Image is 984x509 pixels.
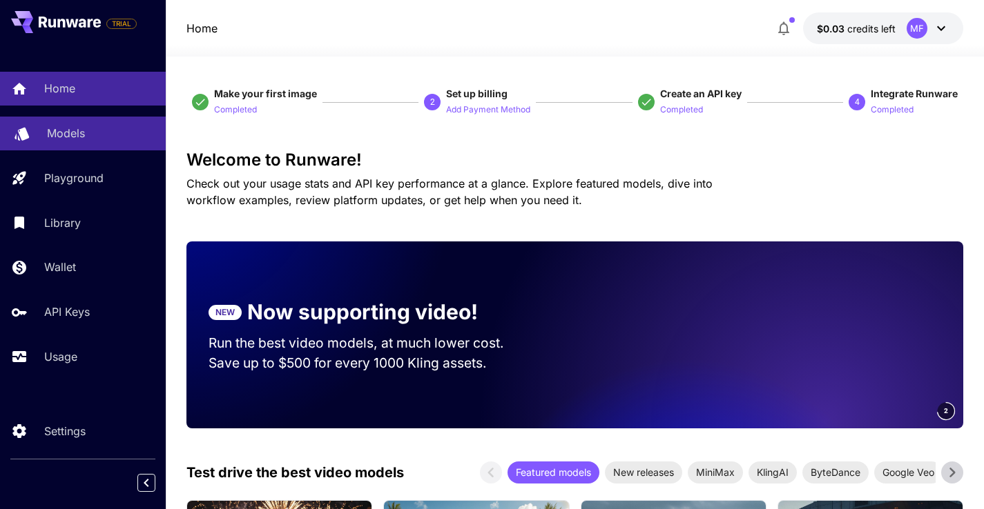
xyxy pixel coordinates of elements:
[874,465,943,479] span: Google Veo
[855,96,860,108] p: 4
[907,18,927,39] div: MF
[214,103,257,117] p: Completed
[508,461,599,483] div: Featured models
[944,406,948,416] span: 2
[430,96,435,108] p: 2
[688,465,743,479] span: MiniMax
[802,465,869,479] span: ByteDance
[446,88,508,99] span: Set up billing
[688,461,743,483] div: MiniMax
[186,20,218,37] nav: breadcrumb
[215,306,235,319] p: NEW
[214,101,257,117] button: Completed
[44,259,76,275] p: Wallet
[605,465,682,479] span: New releases
[660,103,703,117] p: Completed
[47,125,85,141] p: Models
[446,101,530,117] button: Add Payment Method
[874,461,943,483] div: Google Veo
[817,23,847,34] span: $0.03
[508,465,599,479] span: Featured models
[186,150,964,170] h3: Welcome to Runware!
[44,423,86,439] p: Settings
[660,101,703,117] button: Completed
[660,88,742,99] span: Create an API key
[871,88,958,99] span: Integrate Runware
[803,12,963,44] button: $0.0251MF
[817,21,896,36] div: $0.0251
[847,23,896,34] span: credits left
[44,170,104,186] p: Playground
[209,353,530,373] p: Save up to $500 for every 1000 Kling assets.
[44,80,75,97] p: Home
[871,101,914,117] button: Completed
[106,15,137,32] span: Add your payment card to enable full platform functionality.
[749,461,797,483] div: KlingAI
[446,103,530,117] p: Add Payment Method
[605,461,682,483] div: New releases
[209,333,530,353] p: Run the best video models, at much lower cost.
[44,303,90,320] p: API Keys
[44,348,77,365] p: Usage
[107,19,136,29] span: TRIAL
[214,88,317,99] span: Make your first image
[247,297,478,328] p: Now supporting video!
[186,20,218,37] a: Home
[137,474,155,492] button: Collapse sidebar
[749,465,797,479] span: KlingAI
[186,177,713,207] span: Check out your usage stats and API key performance at a glance. Explore featured models, dive int...
[186,462,404,483] p: Test drive the best video models
[871,103,914,117] p: Completed
[802,461,869,483] div: ByteDance
[44,214,81,231] p: Library
[148,470,166,495] div: Collapse sidebar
